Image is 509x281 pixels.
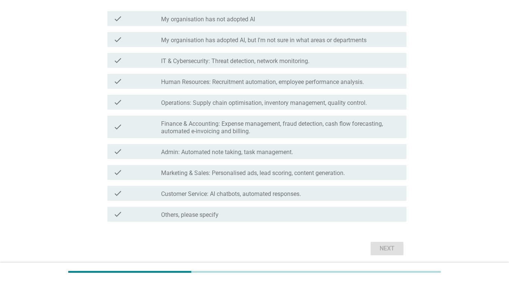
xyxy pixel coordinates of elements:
i: check [113,168,122,177]
i: check [113,189,122,198]
label: Operations: Supply chain optimisation, inventory management, quality control. [161,99,367,107]
i: check [113,35,122,44]
label: Customer Service: AI chatbots, automated responses. [161,190,301,198]
i: check [113,98,122,107]
i: check [113,147,122,156]
label: My organisation has not adopted AI [161,16,255,23]
i: check [113,119,122,135]
label: Admin: Automated note taking, task management. [161,149,293,156]
i: check [113,77,122,86]
label: Marketing & Sales: Personalised ads, lead scoring, content generation. [161,169,345,177]
i: check [113,14,122,23]
label: Others, please specify [161,211,219,219]
label: IT & Cybersecurity: Threat detection, network monitoring. [161,57,310,65]
label: Human Resources: Recruitment automation, employee performance analysis. [161,78,364,86]
i: check [113,210,122,219]
label: My organisation has adopted AI, but I'm not sure in what areas or departments [161,37,367,44]
i: check [113,56,122,65]
label: Finance & Accounting: Expense management, fraud detection, cash flow forecasting, automated e-inv... [161,120,400,135]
